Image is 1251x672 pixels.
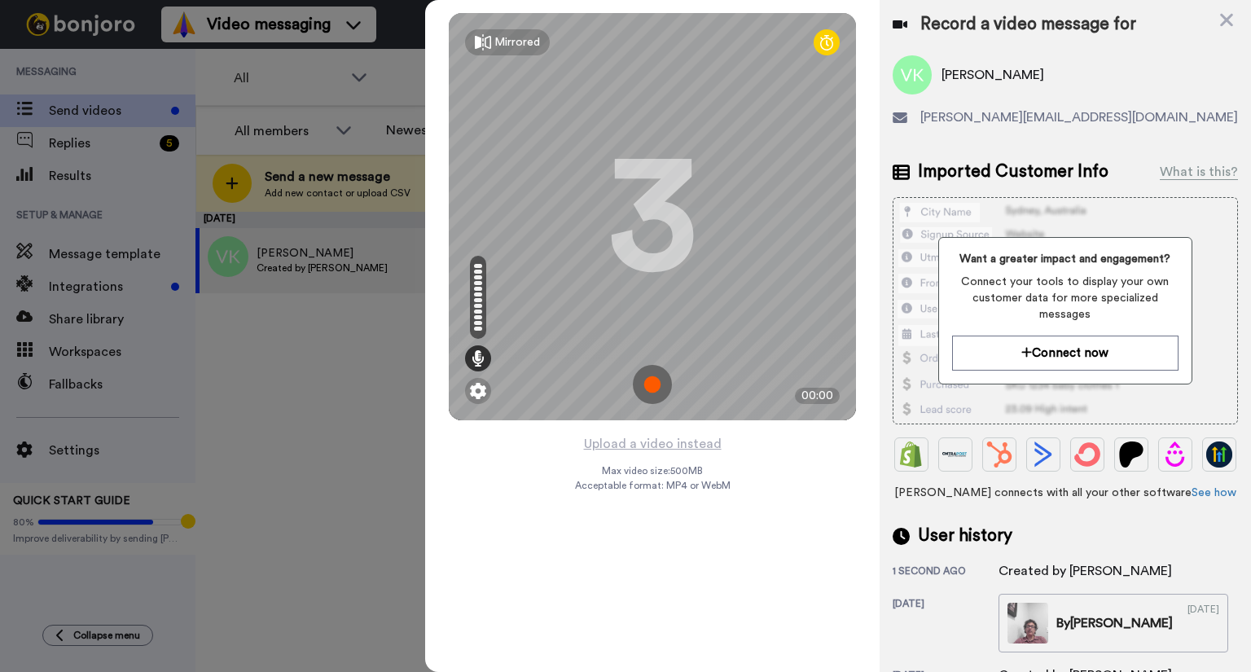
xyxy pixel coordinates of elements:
button: Connect now [952,336,1179,371]
img: Hubspot [986,441,1012,468]
div: Created by [PERSON_NAME] [999,561,1172,581]
div: By [PERSON_NAME] [1056,613,1173,633]
span: Imported Customer Info [918,160,1108,184]
span: User history [918,524,1012,548]
span: Max video size: 500 MB [602,464,703,477]
a: By[PERSON_NAME][DATE] [999,594,1228,652]
img: ActiveCampaign [1030,441,1056,468]
div: [DATE] [1187,603,1219,643]
button: Upload a video instead [579,433,726,455]
span: [PERSON_NAME][EMAIL_ADDRESS][DOMAIN_NAME] [920,108,1238,127]
div: What is this? [1160,162,1238,182]
span: Connect your tools to display your own customer data for more specialized messages [952,274,1179,323]
img: Patreon [1118,441,1144,468]
span: Acceptable format: MP4 or WebM [575,479,731,492]
img: ConvertKit [1074,441,1100,468]
img: 3ef9698e-9007-4838-81c6-0163995abf1c-thumb.jpg [1007,603,1048,643]
div: 3 [608,156,697,278]
span: Want a greater impact and engagement? [952,251,1179,267]
img: Shopify [898,441,924,468]
img: GoHighLevel [1206,441,1232,468]
img: Ontraport [942,441,968,468]
a: See how [1192,487,1236,499]
img: ic_gear.svg [470,383,486,399]
div: [DATE] [893,597,999,652]
img: ic_record_start.svg [633,365,672,404]
img: Drip [1162,441,1188,468]
span: [PERSON_NAME] connects with all your other software [893,485,1238,501]
div: 1 second ago [893,564,999,581]
div: 00:00 [795,388,840,404]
